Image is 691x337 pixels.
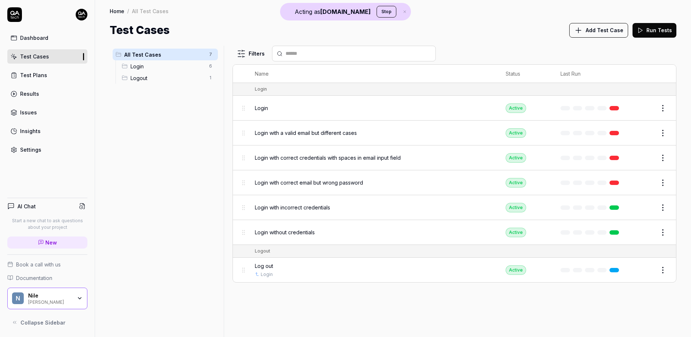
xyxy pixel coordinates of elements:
[7,143,87,157] a: Settings
[28,292,72,299] div: Nile
[233,220,676,245] tr: Login without credentialsActive
[506,153,526,163] div: Active
[633,23,676,38] button: Run Tests
[7,236,87,249] a: New
[7,68,87,82] a: Test Plans
[124,51,205,58] span: All Test Cases
[7,31,87,45] a: Dashboard
[16,274,52,282] span: Documentation
[20,146,41,154] div: Settings
[255,248,270,254] div: Logout
[127,7,129,15] div: /
[233,46,269,61] button: Filters
[12,292,24,304] span: N
[20,127,41,135] div: Insights
[206,62,215,71] span: 6
[506,178,526,188] div: Active
[7,315,87,330] button: Collapse Sidebar
[20,319,65,326] span: Collapse Sidebar
[20,53,49,60] div: Test Cases
[18,202,36,210] h4: AI Chat
[569,23,628,38] button: Add Test Case
[131,74,205,82] span: Logout
[131,63,205,70] span: Login
[377,6,396,18] button: Stop
[261,271,273,278] a: Login
[255,104,268,112] span: Login
[255,228,315,236] span: Login without credentials
[233,145,676,170] tr: Login with correct credentials with spaces in email input fieldActive
[20,71,47,79] div: Test Plans
[255,262,273,270] span: Log out
[7,87,87,101] a: Results
[7,217,87,231] p: Start a new chat to ask questions about your project
[76,9,87,20] img: 7ccf6c19-61ad-4a6c-8811-018b02a1b829.jpg
[506,103,526,113] div: Active
[16,261,61,268] span: Book a call with us
[7,288,87,310] button: NNile[PERSON_NAME]
[206,73,215,82] span: 1
[506,228,526,237] div: Active
[233,170,676,195] tr: Login with correct email but wrong passwordActive
[7,49,87,64] a: Test Cases
[7,261,87,268] a: Book a call with us
[110,7,124,15] a: Home
[45,239,57,246] span: New
[20,34,48,42] div: Dashboard
[255,179,363,186] span: Login with correct email but wrong password
[132,7,169,15] div: All Test Cases
[28,299,72,304] div: [PERSON_NAME]
[255,204,330,211] span: Login with incorrect credentials
[20,109,37,116] div: Issues
[110,22,170,38] h1: Test Cases
[255,129,357,137] span: Login with a valid email but different cases
[7,124,87,138] a: Insights
[506,203,526,212] div: Active
[7,105,87,120] a: Issues
[506,265,526,275] div: Active
[506,128,526,138] div: Active
[206,50,215,59] span: 7
[233,121,676,145] tr: Login with a valid email but different casesActive
[248,65,498,83] th: Name
[119,72,218,84] div: Drag to reorderLogout1
[119,60,218,72] div: Drag to reorderLogin6
[233,96,676,121] tr: LoginActive
[7,274,87,282] a: Documentation
[233,195,676,220] tr: Login with incorrect credentialsActive
[553,65,629,83] th: Last Run
[498,65,553,83] th: Status
[586,26,623,34] span: Add Test Case
[233,258,676,282] tr: Log outLoginActive
[255,86,267,92] div: Login
[20,90,39,98] div: Results
[255,154,401,162] span: Login with correct credentials with spaces in email input field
